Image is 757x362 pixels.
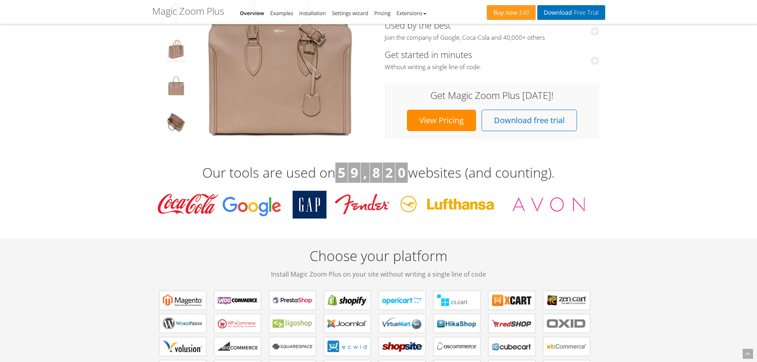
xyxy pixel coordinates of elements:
a: Magic Zoom Plus for Magento [159,291,206,310]
b: Magic Zoom Plus for osCommerce [437,341,477,352]
h3: Get Magic Zoom Plus [DATE]! [393,90,591,101]
b: Magic Zoom Plus for ShopSite [382,341,422,352]
b: Magic Zoom Plus for xt:Commerce [547,341,587,352]
a: Settings wizard [332,10,368,17]
img: jQuery image zoom example [166,39,186,62]
a: Magic Zoom Plus for PrestaShop [269,291,316,310]
a: Magic Zoom Plus for VirtueMart [379,314,426,333]
a: Magic Zoom Plus for Squarespace [269,337,316,356]
a: DownloadFree Trial [537,5,605,20]
a: Pricing [374,10,391,17]
span: Without writing a single line of code. [385,63,599,71]
b: 5 [338,163,345,182]
a: Overview [240,10,265,17]
b: Magic Zoom Plus for Volusion [163,341,203,352]
h3: Our tools are used on websites (and counting). [152,163,605,183]
b: Magic Zoom Plus for OpenCart [382,294,422,306]
a: Examples [270,10,293,17]
img: JavaScript zoom tool example [166,112,186,135]
span: £49 [517,10,530,16]
a: Magic Zoom Plus for CS-Cart [434,291,480,310]
a: Used by the bestJoin the company of Google, Coca-Cola and 40,000+ others [385,19,599,42]
b: Magic Zoom Plus for HikaShop [437,317,477,329]
a: Magic Zoom Plus for CubeCart [488,337,535,356]
a: Magic Zoom Plus for Zen Cart [543,291,590,310]
b: 2 [385,163,393,182]
a: Magic Zoom Plus for OpenCart [379,291,426,310]
b: Magic Zoom Plus for WP e-Commerce [218,317,257,329]
a: Magic Zoom Plus for ShopSite [379,337,426,356]
a: Magic Zoom Plus for Joomla [324,314,371,333]
a: Buy now£49 [487,5,536,20]
a: Magic Zoom Plus for Bigcommerce [214,337,261,356]
b: Magic Zoom Plus for WordPress [163,317,203,329]
b: Magic Zoom Plus for X-Cart [492,294,532,306]
a: Magic Zoom Plus for redSHOP [488,314,535,333]
h1: Magic Zoom Plus [152,6,224,16]
h2: Choose your platform [152,246,605,279]
a: Installation [299,10,326,17]
img: Hover image zoom example [166,76,186,98]
a: Magic Zoom Plus for xt:Commerce [543,337,590,356]
b: Magic Zoom Plus for Magento [163,294,203,306]
a: Magic Zoom Plus for Volusion [159,337,206,356]
b: 8 [372,163,380,182]
a: Download free trial [482,110,577,131]
a: Extensions [397,10,426,17]
img: Magic Toolbox Customers [152,191,593,219]
b: Magic Zoom Plus for Shopify [327,294,367,306]
b: Magic Zoom Plus for Zen Cart [547,294,587,306]
b: Magic Zoom Plus for PrestaShop [273,294,312,306]
span: Join the company of Google, Coca-Cola and 40,000+ others [385,34,599,42]
a: Magic Zoom Plus for HikaShop [434,314,480,333]
b: Magic Zoom Plus for Jigoshop [273,317,312,329]
a: View Pricing [407,110,476,131]
a: Magic Zoom Plus for osCommerce [434,337,480,356]
a: Magic Zoom Plus for X-Cart [488,291,535,310]
a: Magic Zoom Plus for OXID [543,314,590,333]
a: Magic Zoom Plus for WooCommerce [214,291,261,310]
a: Magic Zoom Plus for WordPress [159,314,206,333]
span: Free Trial [572,10,598,16]
b: 0 [398,163,405,182]
b: , [363,163,367,182]
a: Get started in minutesWithout writing a single line of code. [385,48,599,71]
a: Magic Zoom Plus for Shopify [324,291,371,310]
b: Magic Zoom Plus for CubeCart [492,341,532,352]
a: Magic Zoom Plus for ECWID [324,337,371,356]
b: Magic Zoom Plus for Joomla [327,317,367,329]
span: Install Magic Zoom Plus on your site without writing a single line of code [152,269,605,279]
b: Magic Zoom Plus for VirtueMart [382,317,422,329]
a: Magic Zoom Plus for Jigoshop [269,314,316,333]
b: Magic Zoom Plus for Squarespace [273,341,312,352]
b: Magic Zoom Plus for CS-Cart [437,294,477,306]
b: Magic Zoom Plus for ECWID [327,341,367,352]
b: Magic Zoom Plus for redSHOP [492,317,532,329]
b: Magic Zoom Plus for OXID [547,317,587,329]
b: Magic Zoom Plus for Bigcommerce [218,341,257,352]
a: Magic Zoom Plus for WP e-Commerce [214,314,261,333]
b: Magic Zoom Plus for WooCommerce [218,294,257,306]
b: 9 [350,163,358,182]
